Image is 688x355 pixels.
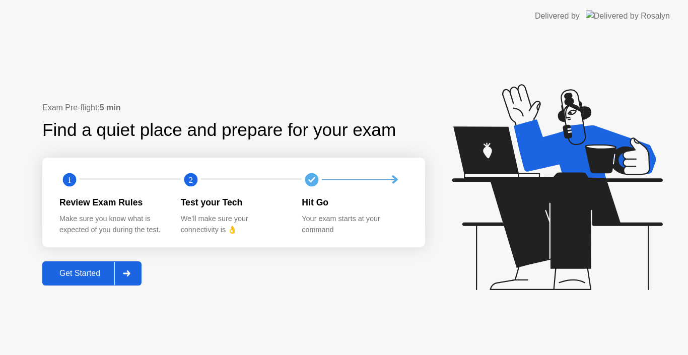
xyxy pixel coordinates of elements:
[181,214,286,235] div: We’ll make sure your connectivity is 👌
[45,269,114,278] div: Get Started
[42,261,142,286] button: Get Started
[42,102,425,114] div: Exam Pre-flight:
[181,196,286,209] div: Test your Tech
[100,103,121,112] b: 5 min
[42,117,397,144] div: Find a quiet place and prepare for your exam
[302,196,407,209] div: Hit Go
[67,175,72,184] text: 1
[586,10,670,22] img: Delivered by Rosalyn
[302,214,407,235] div: Your exam starts at your command
[189,175,193,184] text: 2
[59,214,165,235] div: Make sure you know what is expected of you during the test.
[535,10,580,22] div: Delivered by
[59,196,165,209] div: Review Exam Rules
